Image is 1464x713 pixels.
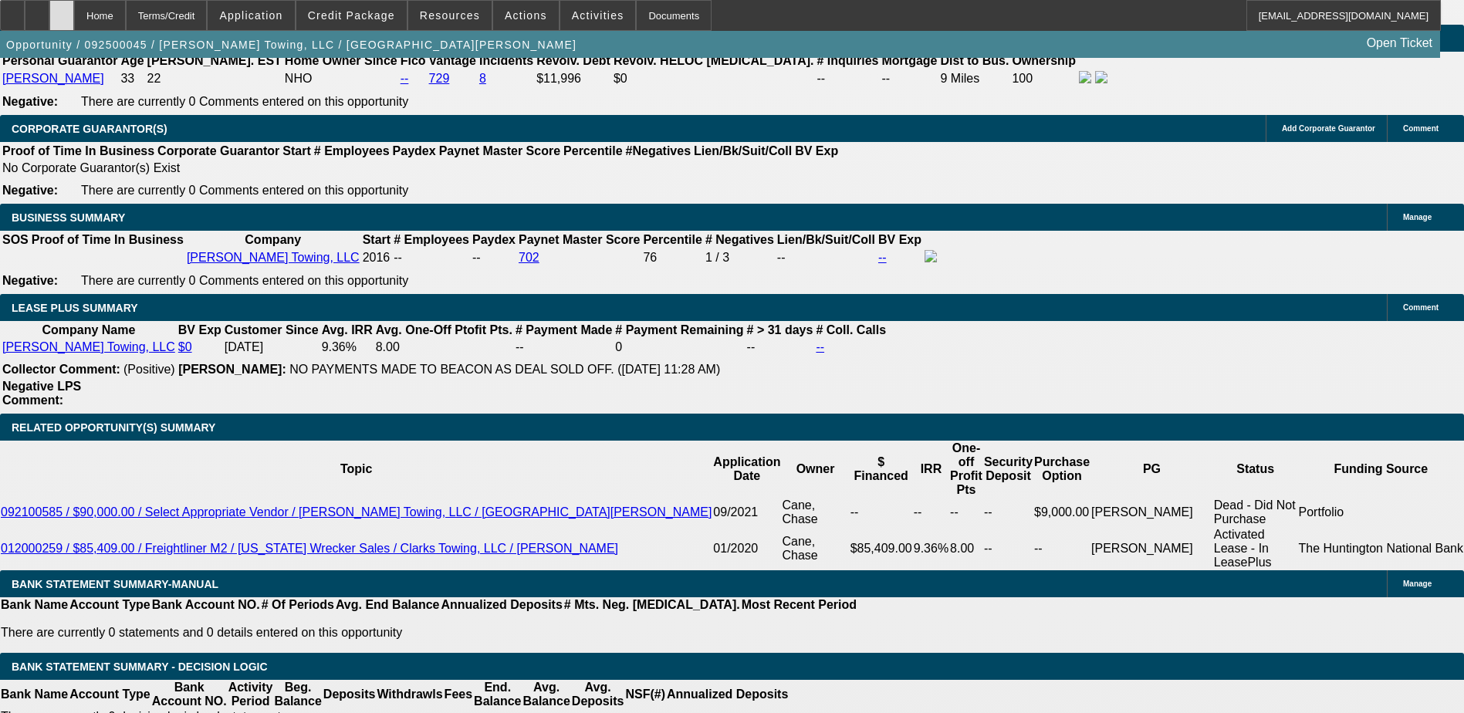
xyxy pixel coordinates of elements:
[31,232,184,248] th: Proof of Time In Business
[393,144,436,157] b: Paydex
[1403,303,1439,312] span: Comment
[12,578,218,590] span: BANK STATEMENT SUMMARY-MANUAL
[816,70,879,87] td: --
[940,70,1010,87] td: 9 Miles
[245,233,301,246] b: Company
[2,184,58,197] b: Negative:
[1213,527,1298,570] td: Activated Lease - In LeasePlus
[563,144,622,157] b: Percentile
[1298,441,1464,498] th: Funding Source
[563,597,741,613] th: # Mts. Neg. [MEDICAL_DATA].
[614,340,744,355] td: 0
[983,527,1033,570] td: --
[850,441,913,498] th: $ Financed
[376,680,443,709] th: Withdrawls
[949,498,983,527] td: --
[69,597,151,613] th: Account Type
[1,626,857,640] p: There are currently 0 statements and 0 details entered on this opportunity
[941,54,1009,67] b: Dist to Bus.
[219,9,282,22] span: Application
[613,70,815,87] td: $0
[795,144,838,157] b: BV Exp
[626,144,691,157] b: #Negatives
[694,144,792,157] b: Lien/Bk/Suit/Coll
[1213,441,1298,498] th: Status
[444,680,473,709] th: Fees
[42,323,135,336] b: Company Name
[321,340,374,355] td: 9.36%
[6,39,576,51] span: Opportunity / 092500045 / [PERSON_NAME] Towing, LLC / [GEOGRAPHIC_DATA][PERSON_NAME]
[472,233,516,246] b: Paydex
[1298,498,1464,527] td: Portfolio
[816,340,824,353] a: --
[746,340,814,355] td: --
[705,251,774,265] div: 1 / 3
[1403,124,1439,133] span: Comment
[1,542,618,555] a: 012000259 / $85,409.00 / Freightliner M2 / [US_STATE] Wrecker Sales / Clarks Towing, LLC / [PERSO...
[1403,213,1432,221] span: Manage
[519,233,640,246] b: Paynet Master Score
[817,54,878,67] b: # Inquiries
[273,680,322,709] th: Beg. Balance
[439,144,560,157] b: Paynet Master Score
[2,380,81,407] b: Negative LPS Comment:
[1403,580,1432,588] span: Manage
[1011,70,1077,87] td: 100
[12,123,167,135] span: CORPORATE GUARANTOR(S)
[781,498,849,527] td: Cane, Chase
[187,251,360,264] a: [PERSON_NAME] Towing, LLC
[777,233,875,246] b: Lien/Bk/Suit/Coll
[747,323,813,336] b: # > 31 days
[322,323,373,336] b: Avg. IRR
[81,184,408,197] span: There are currently 0 Comments entered on this opportunity
[536,70,611,87] td: $11,996
[69,680,151,709] th: Account Type
[12,661,268,673] span: Bank Statement Summary - Decision Logic
[394,233,469,246] b: # Employees
[408,1,492,30] button: Resources
[147,70,282,87] td: 22
[505,9,547,22] span: Actions
[614,54,814,67] b: Revolv. HELOC [MEDICAL_DATA].
[178,323,221,336] b: BV Exp
[816,323,886,336] b: # Coll. Calls
[261,597,335,613] th: # Of Periods
[1298,527,1464,570] td: The Huntington National Bank
[712,498,781,527] td: 09/2021
[151,680,228,709] th: Bank Account NO.
[2,274,58,287] b: Negative:
[949,441,983,498] th: One-off Profit Pts
[308,9,395,22] span: Credit Package
[643,251,702,265] div: 76
[296,1,407,30] button: Credit Package
[536,54,610,67] b: Revolv. Debt
[225,323,319,336] b: Customer Since
[850,498,913,527] td: --
[882,54,938,67] b: Mortgage
[224,340,320,355] td: [DATE]
[515,340,613,355] td: --
[949,527,983,570] td: 8.00
[913,441,949,498] th: IRR
[781,441,849,498] th: Owner
[394,251,402,264] span: --
[2,363,120,376] b: Collector Comment:
[363,233,391,246] b: Start
[12,211,125,224] span: BUSINESS SUMMARY
[2,161,845,176] td: No Corporate Guarantor(s) Exist
[571,680,625,709] th: Avg. Deposits
[1090,441,1213,498] th: PG
[440,597,563,613] th: Annualized Deposits
[282,144,310,157] b: Start
[314,144,390,157] b: # Employees
[81,95,408,108] span: There are currently 0 Comments entered on this opportunity
[878,251,887,264] a: --
[178,340,192,353] a: $0
[2,95,58,108] b: Negative:
[712,441,781,498] th: Application Date
[913,498,949,527] td: --
[323,680,377,709] th: Deposits
[712,527,781,570] td: 01/2020
[228,680,274,709] th: Activity Period
[335,597,441,613] th: Avg. End Balance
